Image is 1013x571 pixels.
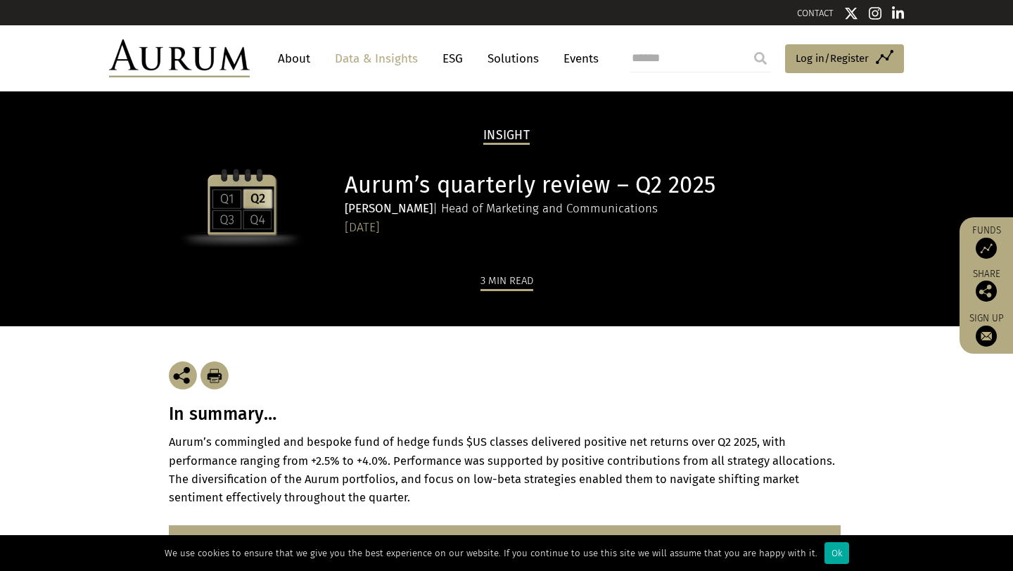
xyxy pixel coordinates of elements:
img: Download Article [200,361,229,390]
img: Linkedin icon [892,6,905,20]
div: Share [967,269,1006,302]
a: Events [556,46,599,72]
h1: Aurum’s quarterly review – Q2 2025 [345,172,841,199]
a: Solutions [480,46,546,72]
div: [DATE] [345,218,841,238]
strong: [PERSON_NAME] [345,201,433,216]
img: Share this post [169,361,197,390]
img: Aurum [109,39,250,77]
a: About [271,46,317,72]
a: Sign up [967,312,1006,347]
a: ESG [435,46,470,72]
img: Twitter icon [844,6,858,20]
div: 3 min read [480,272,533,291]
img: Instagram icon [869,6,881,20]
div: Ok [824,542,849,564]
div: | Head of Marketing and Communications [345,199,841,218]
img: Share this post [976,281,997,302]
input: Submit [746,44,775,72]
h3: In summary… [169,404,844,425]
a: Funds [967,224,1006,259]
a: CONTACT [797,8,834,18]
img: Sign up to our newsletter [976,326,997,347]
a: Data & Insights [328,46,425,72]
h2: Insight [483,128,530,145]
span: Log in/Register [796,50,869,67]
img: Access Funds [976,238,997,259]
strong: Aurum’s commingled and bespoke fund of hedge funds $US classes delivered positive net returns ove... [169,435,835,504]
a: Log in/Register [785,44,904,74]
